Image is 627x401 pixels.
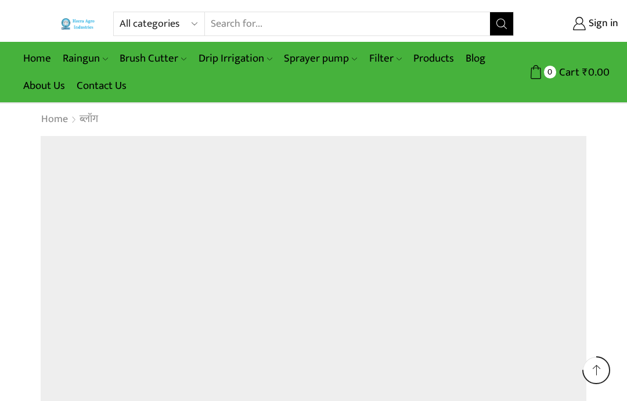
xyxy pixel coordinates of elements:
[582,63,588,81] span: ₹
[41,112,69,127] a: Home
[17,72,71,99] a: About Us
[17,45,57,72] a: Home
[57,45,114,72] a: Raingun
[79,112,99,127] a: ब्लॉग
[71,72,132,99] a: Contact Us
[582,63,610,81] bdi: 0.00
[586,16,618,31] span: Sign in
[193,45,278,72] a: Drip Irrigation
[460,45,491,72] a: Blog
[531,13,618,34] a: Sign in
[525,62,610,83] a: 0 Cart ₹0.00
[205,12,490,35] input: Search for...
[544,66,556,78] span: 0
[363,45,408,72] a: Filter
[408,45,460,72] a: Products
[278,45,363,72] a: Sprayer pump
[114,45,192,72] a: Brush Cutter
[490,12,513,35] button: Search button
[556,65,579,80] span: Cart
